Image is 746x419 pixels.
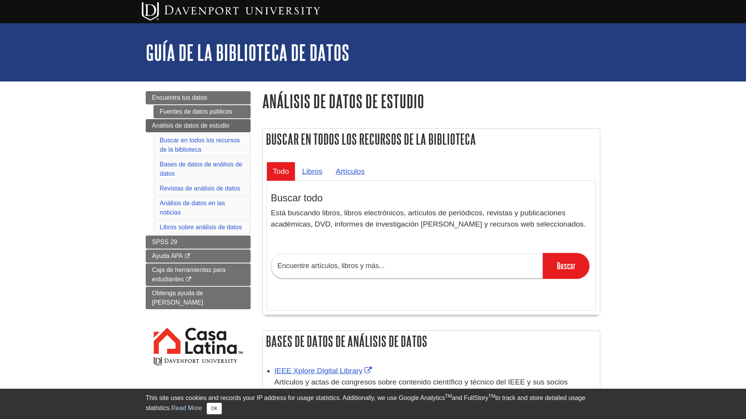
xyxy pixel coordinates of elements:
a: Análisis de datos en las noticias [160,200,225,216]
p: Está buscando libros, libros electrónicos, artículos de periódicos, revistas y publicaciones acad... [271,208,592,230]
a: Libros [296,162,329,181]
span: Obtenga ayuda de [PERSON_NAME] [152,290,203,306]
h2: Buscar en todos los recursos de la biblioteca [263,129,600,149]
a: Link opens in new window [274,367,374,375]
span: Caja de herramientas para estudiantes [152,267,225,282]
a: Guía de la biblioteca de DATOS [146,40,349,64]
span: Encuentra tus datos [152,94,207,101]
h1: Análisis de datos de estudio [262,91,600,111]
a: Buscar en todos los recursos de la biblioteca [160,137,240,153]
a: Obtenga ayuda de [PERSON_NAME] [146,287,251,309]
input: Encuentre artículos, libros y más... [271,253,543,279]
span: SPSS 29 [152,239,177,245]
a: Ayuda APA [146,249,251,263]
span: Ayuda APA [152,253,183,259]
a: Libros sobre análisis de datos [160,224,242,230]
div: This site uses cookies and records your IP address for usage statistics. Additionally, we use Goo... [146,393,600,414]
sup: TM [488,393,495,399]
div: Guide Page Menu [146,91,251,380]
sup: TM [445,393,451,399]
span: Análisis de datos de estudio [152,122,229,129]
i: This link opens in a new window [184,254,191,259]
i: This link opens in a new window [185,277,192,282]
p: Artículos y actas de congresos sobre contenido científico y técnico del IEEE y sus socios editori... [274,377,596,399]
a: Análisis de datos de estudio [146,119,251,132]
a: SPSS 29 [146,235,251,249]
a: Encuentra tus datos [146,91,251,104]
a: Todo [267,162,295,181]
h2: Bases de datos de análisis de datos [263,331,600,351]
button: Close [207,403,222,414]
h3: Buscar todo [271,192,592,204]
input: Buscar [543,253,589,279]
a: Bases de datos de análisis de datos [160,161,242,177]
a: Revistas de análisis de datos [160,185,240,192]
a: Read More [171,405,202,411]
a: Fuentes de datos públicos [153,105,251,118]
img: Davenport University [142,2,320,21]
a: Artículos [329,162,371,181]
a: Caja de herramientas para estudiantes [146,263,251,286]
